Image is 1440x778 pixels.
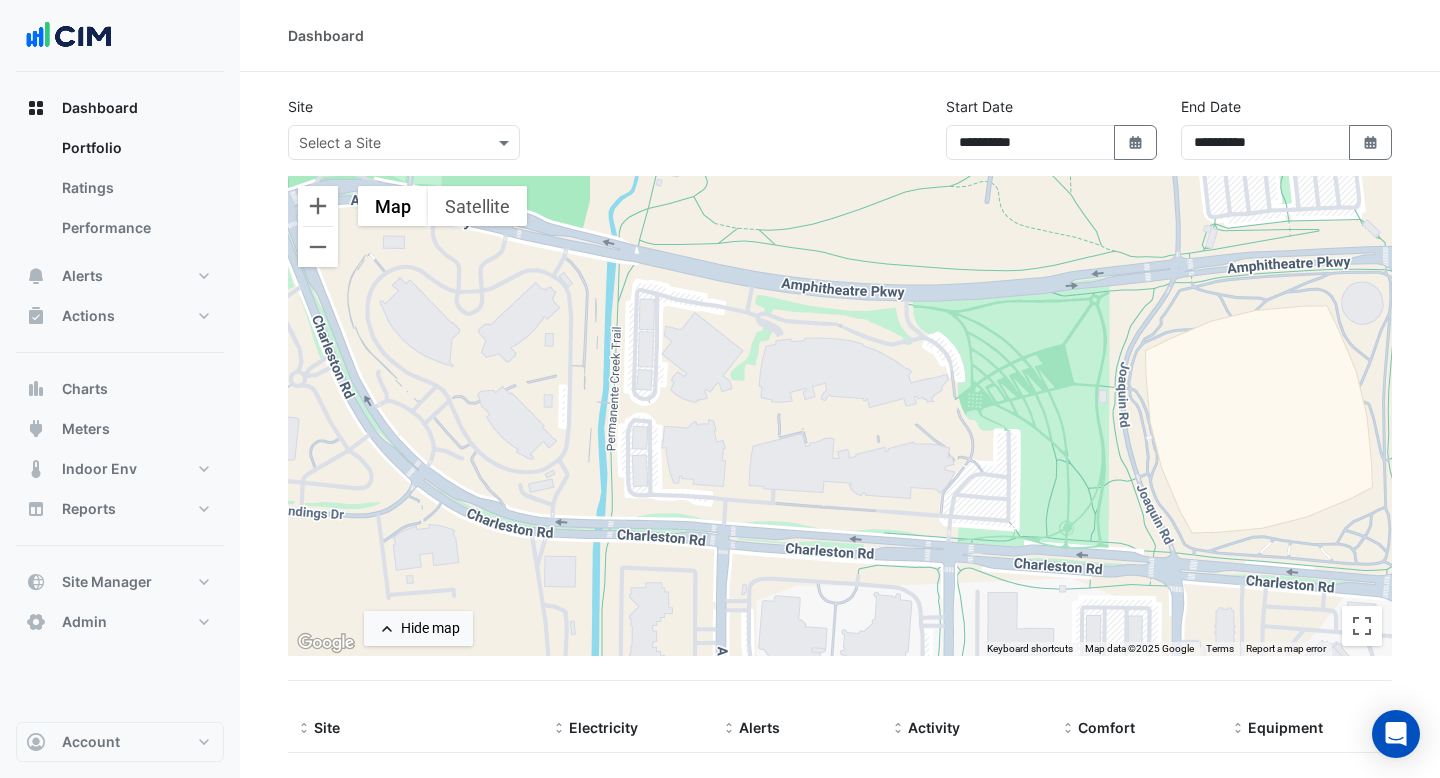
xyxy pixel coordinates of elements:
app-icon: Dashboard [26,98,46,118]
span: Activity [908,719,960,736]
span: Actions [62,306,115,326]
img: Company Logo [24,16,114,56]
app-icon: Indoor Env [26,459,46,479]
button: Show street map [358,186,428,226]
span: Indoor Env [62,459,137,479]
app-icon: Admin [26,612,46,632]
button: Meters [16,409,224,449]
span: Comfort [1078,719,1135,736]
app-icon: Meters [26,419,46,439]
a: Performance [46,208,224,248]
button: Show satellite imagery [428,186,527,226]
span: Admin [62,612,107,632]
div: Dashboard [288,25,364,46]
div: Hide map [401,618,460,639]
button: Charts [16,369,224,409]
button: Keyboard shortcuts [987,642,1073,656]
button: Alerts [16,256,224,296]
span: Charts [62,379,108,399]
span: Reports [62,499,116,519]
span: Site [314,719,340,736]
span: Alerts [739,719,780,736]
a: Terms (opens in new tab) [1206,643,1234,654]
div: Dashboard [16,128,224,256]
fa-icon: Select Date [1362,134,1380,151]
span: Meters [62,419,110,439]
button: Dashboard [16,88,224,128]
span: Map data ©2025 Google [1085,643,1194,654]
button: Account [16,722,224,762]
button: Toggle fullscreen view [1342,606,1382,646]
app-icon: Reports [26,499,46,519]
span: Account [62,732,120,752]
button: Zoom out [298,227,338,267]
app-icon: Charts [26,379,46,399]
span: Electricity [569,719,638,736]
a: Report a map error [1246,643,1326,654]
div: Open Intercom Messenger [1372,710,1420,758]
label: Start Date [946,96,1013,117]
img: Google [293,630,359,656]
fa-icon: Select Date [1127,134,1145,151]
span: Alerts [62,266,103,286]
button: Admin [16,602,224,642]
button: Site Manager [16,562,224,602]
button: Actions [16,296,224,336]
span: Site Manager [62,572,152,592]
a: Ratings [46,168,224,208]
app-icon: Actions [26,306,46,326]
button: Indoor Env [16,449,224,489]
app-icon: Alerts [26,266,46,286]
button: Hide map [364,611,473,646]
a: Portfolio [46,128,224,168]
label: End Date [1181,96,1241,117]
button: Zoom in [298,186,338,226]
button: Reports [16,489,224,529]
app-icon: Site Manager [26,572,46,592]
span: Equipment [1248,719,1323,736]
span: Dashboard [62,98,138,118]
a: Open this area in Google Maps (opens a new window) [293,630,359,656]
label: Site [288,96,313,117]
